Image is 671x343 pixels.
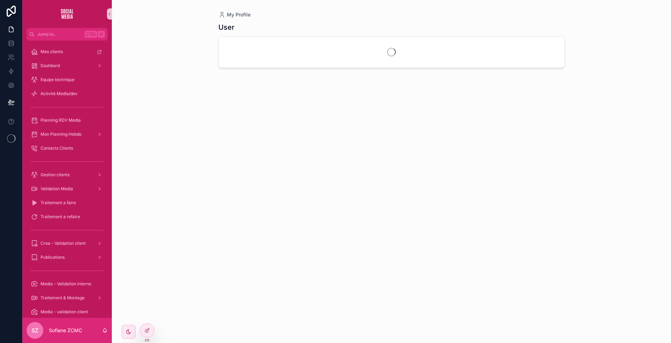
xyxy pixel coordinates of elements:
[85,31,97,38] span: Ctrl
[41,309,88,315] span: Media - validation client
[27,128,108,141] a: Mon Planning Hebdo
[27,28,108,41] button: Jump to...CtrlK
[27,87,108,100] a: Activité Media/dev
[99,31,104,37] span: K
[27,183,108,195] a: Validation Media
[56,8,78,20] img: App logo
[41,145,73,151] span: Contacts Clients
[41,281,91,287] span: Media - Validation interne
[27,251,108,264] a: Publications
[27,59,108,72] a: Dashbord
[41,77,74,83] span: Equipe technique
[49,327,82,334] p: Sofiane ZCMC
[31,326,38,335] span: SZ
[27,196,108,209] a: Traitement a faire
[27,292,108,304] a: Traitement & Montage
[41,255,65,260] span: Publications
[41,49,63,55] span: Mes clients
[41,63,60,69] span: Dashbord
[227,11,251,18] span: My Profile
[41,295,85,301] span: Traitement & Montage
[41,241,86,246] span: Crea - Validation client
[41,186,73,192] span: Validation Media
[41,214,80,220] span: Traitement a refaire
[41,91,78,97] span: Activité Media/dev
[218,11,251,18] a: My Profile
[27,278,108,290] a: Media - Validation interne
[37,31,82,37] span: Jump to...
[41,117,81,123] span: Planning RDV Media
[27,142,108,155] a: Contacts Clients
[27,114,108,127] a: Planning RDV Media
[27,73,108,86] a: Equipe technique
[41,131,81,137] span: Mon Planning Hebdo
[27,237,108,250] a: Crea - Validation client
[218,22,235,32] h1: User
[41,200,76,206] span: Traitement a faire
[27,306,108,318] a: Media - validation client
[41,172,70,178] span: Gestion clients
[27,169,108,181] a: Gestion clients
[27,45,108,58] a: Mes clients
[22,41,112,318] div: scrollable content
[27,210,108,223] a: Traitement a refaire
